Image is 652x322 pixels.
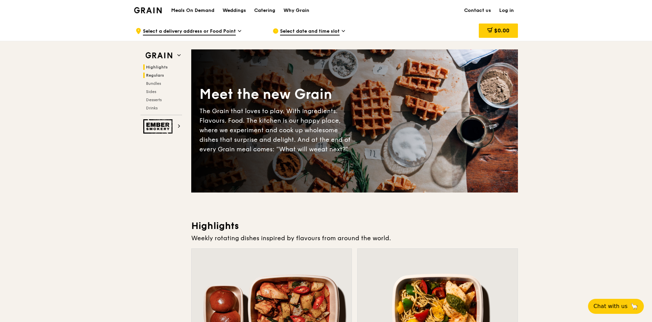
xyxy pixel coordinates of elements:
a: Why Grain [279,0,313,21]
span: Drinks [146,106,158,110]
div: Why Grain [283,0,309,21]
span: Chat with us [593,302,627,310]
span: eat next?” [317,145,348,153]
div: Weekly rotating dishes inspired by flavours from around the world. [191,233,518,243]
span: Highlights [146,65,168,70]
span: Sides [146,89,156,94]
img: Grain web logo [143,49,175,62]
a: Contact us [460,0,495,21]
div: Catering [254,0,275,21]
span: Desserts [146,97,162,102]
span: Bundles [146,81,161,86]
a: Catering [250,0,279,21]
img: Grain [134,7,162,13]
span: 🦙 [630,302,638,310]
span: Regulars [146,73,164,78]
div: Weddings [223,0,246,21]
h1: Meals On Demand [171,7,214,14]
span: $0.00 [494,27,509,34]
button: Chat with us🦙 [588,299,644,314]
a: Log in [495,0,518,21]
img: Ember Smokery web logo [143,119,175,134]
a: Weddings [218,0,250,21]
div: Meet the new Grain [199,85,355,104]
h3: Highlights [191,220,518,232]
span: Select a delivery address or Food Point [143,28,236,35]
span: Select date and time slot [280,28,340,35]
div: The Grain that loves to play. With ingredients. Flavours. Food. The kitchen is our happy place, w... [199,106,355,154]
